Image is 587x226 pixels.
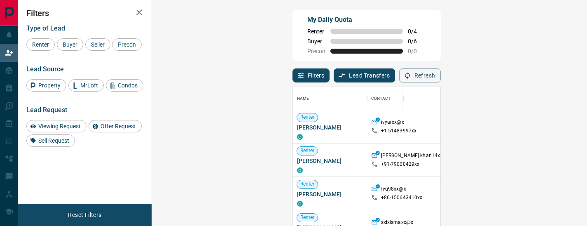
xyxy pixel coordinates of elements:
[399,68,441,82] button: Refresh
[307,38,325,45] span: Buyer
[35,137,72,144] span: Sell Request
[297,134,303,140] div: condos.ca
[26,120,87,132] div: Viewing Request
[98,123,139,129] span: Offer Request
[35,123,84,129] span: Viewing Request
[292,68,330,82] button: Filters
[297,214,318,221] span: Renter
[26,79,66,92] div: Property
[408,28,426,35] span: 0 / 4
[68,79,104,92] div: MrLoft
[106,79,143,92] div: Condos
[57,38,83,51] div: Buyer
[297,181,318,188] span: Renter
[297,114,318,121] span: Renter
[297,123,363,132] span: [PERSON_NAME]
[381,194,423,201] p: +86- 150643410xx
[297,190,363,198] span: [PERSON_NAME]
[297,157,363,165] span: [PERSON_NAME]
[63,208,107,222] button: Reset Filters
[367,87,433,110] div: Contact
[26,8,143,18] h2: Filters
[297,147,318,154] span: Renter
[26,65,64,73] span: Lead Source
[307,48,325,54] span: Precon
[77,82,101,89] span: MrLoft
[115,41,139,48] span: Precon
[381,161,420,168] p: +91- 79000429xx
[60,41,80,48] span: Buyer
[371,87,391,110] div: Contact
[26,38,55,51] div: Renter
[297,87,309,110] div: Name
[307,28,325,35] span: Renter
[26,134,75,147] div: Sell Request
[115,82,140,89] span: Condos
[408,38,426,45] span: 0 / 6
[88,41,108,48] span: Seller
[381,119,404,127] p: ivyarxx@x
[35,82,63,89] span: Property
[334,68,395,82] button: Lead Transfers
[26,24,65,32] span: Type of Lead
[381,127,417,134] p: +1- 51483997xx
[29,41,52,48] span: Renter
[408,48,426,54] span: 0 / 0
[85,38,110,51] div: Seller
[26,106,67,114] span: Lead Request
[293,87,367,110] div: Name
[381,152,450,161] p: [PERSON_NAME].khan14xx@x
[307,15,426,25] p: My Daily Quota
[89,120,142,132] div: Offer Request
[297,167,303,173] div: condos.ca
[112,38,142,51] div: Precon
[297,201,303,207] div: condos.ca
[381,186,406,194] p: fyq98xx@x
